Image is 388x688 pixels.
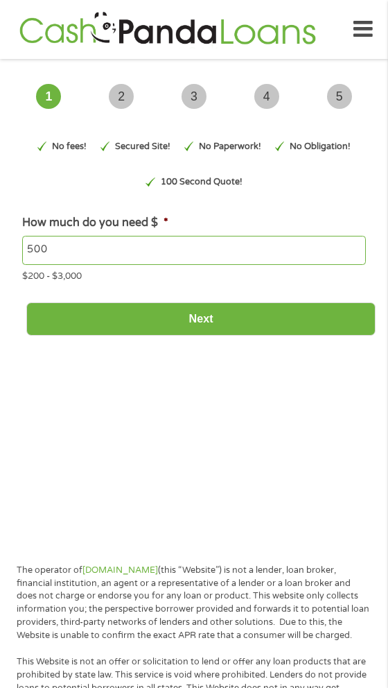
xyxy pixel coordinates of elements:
[327,84,352,109] span: 5
[52,140,87,153] p: No fees!
[82,565,158,576] a: [DOMAIN_NAME]
[109,84,134,109] span: 2
[182,84,206,109] span: 3
[161,175,242,189] p: 100 Second Quote!
[22,216,168,230] label: How much do you need $
[17,564,371,642] p: The operator of (this “Website”) is not a lender, loan broker, financial institution, an agent or...
[254,84,279,109] span: 4
[22,265,365,284] div: $200 - $3,000
[36,84,61,109] span: 1
[26,302,376,336] input: Next
[15,10,320,49] img: GetLoanNow Logo
[290,140,351,153] p: No Obligation!
[199,140,261,153] p: No Paperwork!
[115,140,170,153] p: Secured Site!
